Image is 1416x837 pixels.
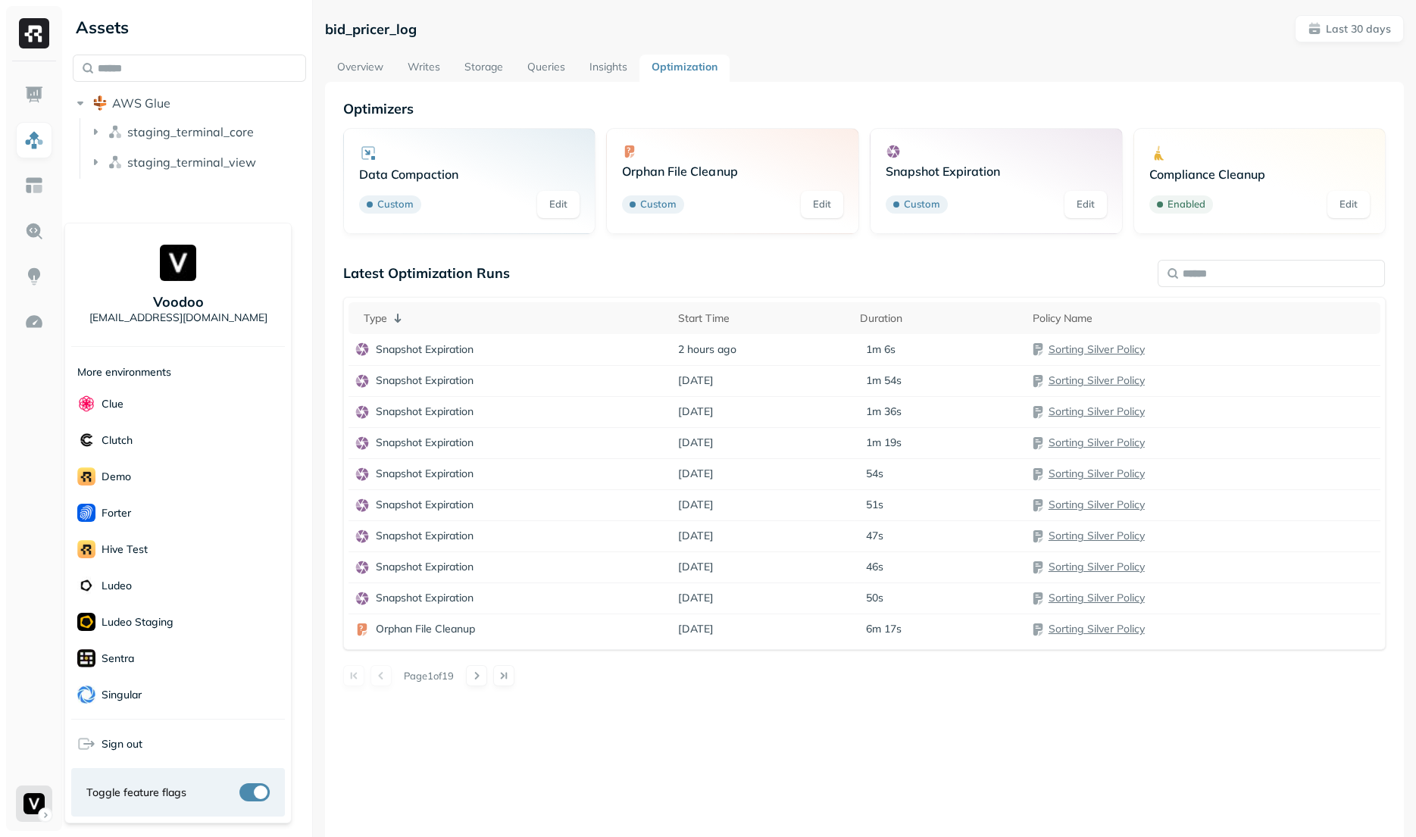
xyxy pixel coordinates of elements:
img: demo [77,467,95,486]
span: Sign out [102,736,142,751]
p: More environments [77,365,171,379]
p: Ludeo [102,578,132,592]
p: demo [102,469,131,483]
p: [EMAIL_ADDRESS][DOMAIN_NAME] [89,311,267,325]
p: Singular [102,687,142,701]
img: Ludeo [77,576,95,595]
img: Clue [77,395,95,413]
p: Clue [102,396,123,411]
p: Forter [102,505,131,520]
img: Clutch [77,431,95,449]
p: Clutch [102,433,133,447]
p: Ludeo Staging [102,614,173,629]
img: Sentra [77,649,95,667]
img: Hive Test [77,540,95,558]
span: Toggle feature flags [86,785,186,799]
p: Hive Test [102,542,148,556]
p: Voodoo [153,293,204,311]
p: Sentra [102,651,134,665]
img: Voodoo [160,245,196,281]
img: Singular [77,686,95,704]
img: Ludeo Staging [77,613,95,631]
img: Forter [77,504,95,522]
